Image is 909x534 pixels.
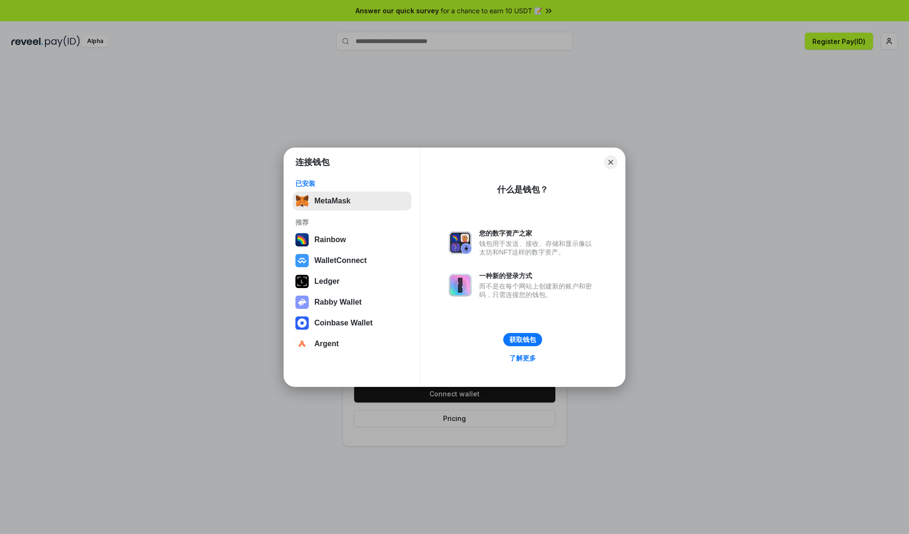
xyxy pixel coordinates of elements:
[293,314,411,333] button: Coinbase Wallet
[314,340,339,348] div: Argent
[295,254,309,267] img: svg+xml,%3Csvg%20width%3D%2228%22%20height%3D%2228%22%20viewBox%3D%220%200%2028%2028%22%20fill%3D...
[504,352,542,364] a: 了解更多
[449,274,472,297] img: svg+xml,%3Csvg%20xmlns%3D%22http%3A%2F%2Fwww.w3.org%2F2000%2Fsvg%22%20fill%3D%22none%22%20viewBox...
[295,194,309,208] img: svg+xml,%3Csvg%20fill%3D%22none%22%20height%3D%2233%22%20viewBox%3D%220%200%2035%2033%22%20width%...
[295,316,309,330] img: svg+xml,%3Csvg%20width%3D%2228%22%20height%3D%2228%22%20viewBox%3D%220%200%2028%2028%22%20fill%3D...
[604,156,617,169] button: Close
[293,334,411,353] button: Argent
[479,229,597,237] div: 您的数字资产之家
[293,230,411,249] button: Rainbow
[295,337,309,350] img: svg+xml,%3Csvg%20width%3D%2228%22%20height%3D%2228%22%20viewBox%3D%220%200%2028%2028%22%20fill%3D...
[293,293,411,312] button: Rabby Wallet
[479,271,597,280] div: 一种新的登录方式
[293,192,411,210] button: MetaMask
[295,157,330,168] h1: 连接钱包
[479,282,597,299] div: 而不是在每个网站上创建新的账户和密码，只需连接您的钱包。
[295,275,309,288] img: svg+xml,%3Csvg%20xmlns%3D%22http%3A%2F%2Fwww.w3.org%2F2000%2Fsvg%22%20width%3D%2228%22%20height%3...
[314,197,350,205] div: MetaMask
[503,333,542,346] button: 获取钱包
[449,231,472,254] img: svg+xml,%3Csvg%20xmlns%3D%22http%3A%2F%2Fwww.w3.org%2F2000%2Fsvg%22%20fill%3D%22none%22%20viewBox...
[479,239,597,256] div: 钱包用于发送、接收、存储和显示像以太坊和NFT这样的数字资产。
[295,296,309,309] img: svg+xml,%3Csvg%20xmlns%3D%22http%3A%2F%2Fwww.w3.org%2F2000%2Fsvg%22%20fill%3D%22none%22%20viewBox...
[314,319,373,327] div: Coinbase Wallet
[295,218,409,227] div: 推荐
[293,251,411,270] button: WalletConnect
[314,256,367,265] div: WalletConnect
[295,179,409,188] div: 已安装
[509,335,536,344] div: 获取钱包
[293,272,411,291] button: Ledger
[497,184,548,195] div: 什么是钱包？
[509,354,536,362] div: 了解更多
[295,233,309,246] img: svg+xml,%3Csvg%20width%3D%22120%22%20height%3D%22120%22%20viewBox%3D%220%200%20120%20120%22%20fil...
[314,277,339,286] div: Ledger
[314,298,362,306] div: Rabby Wallet
[314,236,346,244] div: Rainbow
